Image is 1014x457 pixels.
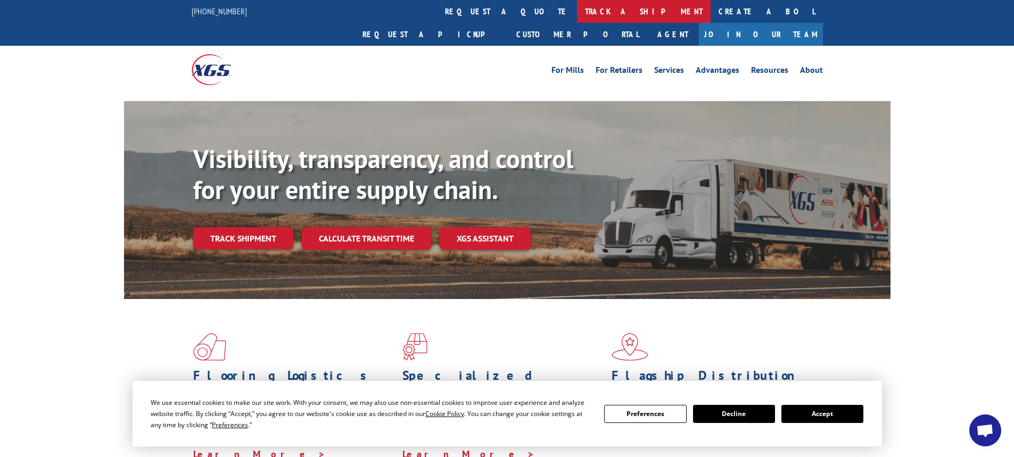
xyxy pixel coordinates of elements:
h1: Flooring Logistics Solutions [193,369,394,400]
a: XGS ASSISTANT [440,227,531,250]
div: Open chat [969,414,1001,446]
a: Join Our Team [699,23,823,46]
button: Accept [781,405,863,423]
a: For Retailers [596,66,642,78]
h1: Specialized Freight Experts [402,369,604,400]
a: Advantages [696,66,739,78]
span: Preferences [212,420,248,429]
a: Customer Portal [508,23,647,46]
div: Cookie Consent Prompt [133,381,882,446]
b: Visibility, transparency, and control for your entire supply chain. [193,142,573,206]
a: For Mills [551,66,584,78]
a: Calculate transit time [302,227,431,250]
a: Track shipment [193,227,293,250]
span: Cookie Policy [425,409,464,418]
a: Learn More > [612,435,744,447]
button: Preferences [604,405,686,423]
a: [PHONE_NUMBER] [192,6,247,16]
a: Resources [751,66,788,78]
a: Request a pickup [355,23,508,46]
a: About [800,66,823,78]
img: xgs-icon-flagship-distribution-model-red [612,333,648,361]
img: xgs-icon-focused-on-flooring-red [402,333,427,361]
h1: Flagship Distribution Model [612,369,813,400]
a: Agent [647,23,699,46]
button: Decline [693,405,775,423]
div: We use essential cookies to make our site work. With your consent, we may also use non-essential ... [151,397,591,430]
a: Services [654,66,684,78]
img: xgs-icon-total-supply-chain-intelligence-red [193,333,226,361]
